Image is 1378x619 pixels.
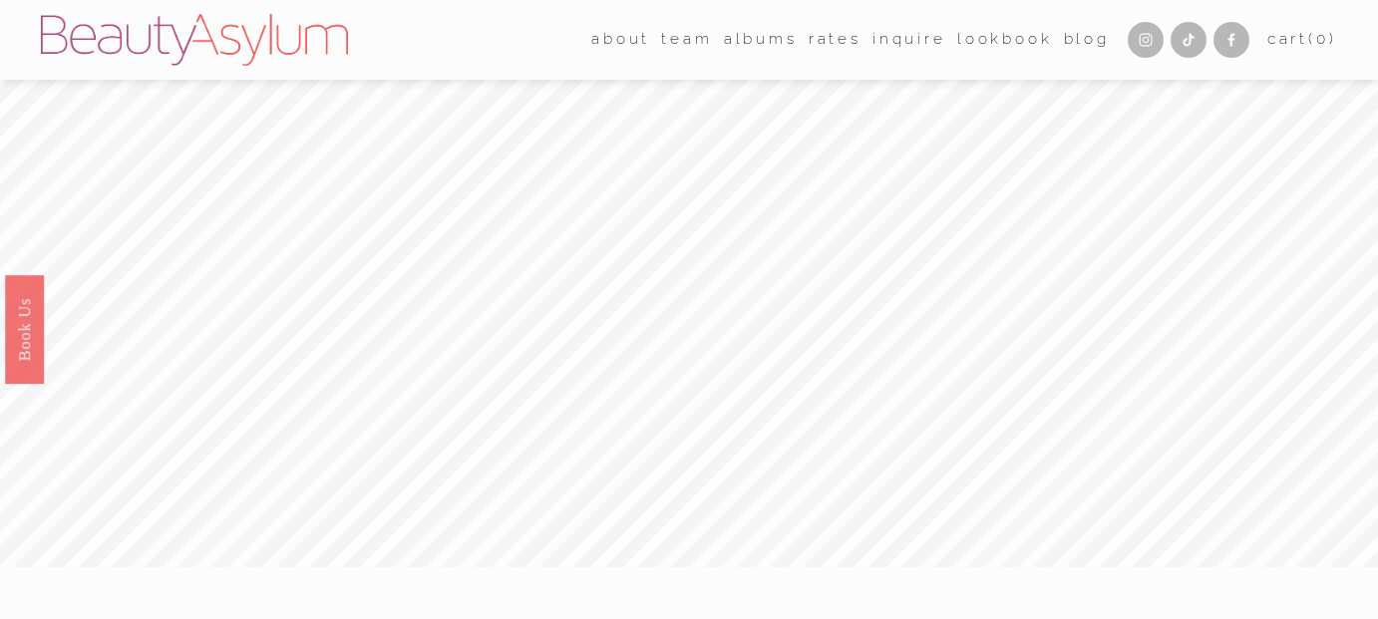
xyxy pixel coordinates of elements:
a: Rates [809,24,861,55]
span: team [661,26,712,54]
a: Facebook [1213,22,1249,58]
a: Lookbook [957,24,1053,55]
img: Beauty Asylum | Bridal Hair &amp; Makeup Charlotte &amp; Atlanta [41,14,347,66]
a: folder dropdown [591,24,650,55]
a: Inquire [872,24,946,55]
span: 0 [1316,30,1329,48]
span: ( ) [1308,30,1337,48]
a: Instagram [1128,22,1164,58]
a: Blog [1064,24,1110,55]
a: folder dropdown [661,24,712,55]
a: albums [724,24,798,55]
a: TikTok [1171,22,1206,58]
a: Book Us [5,274,44,383]
span: about [591,26,650,54]
a: 0 items in cart [1267,26,1337,54]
